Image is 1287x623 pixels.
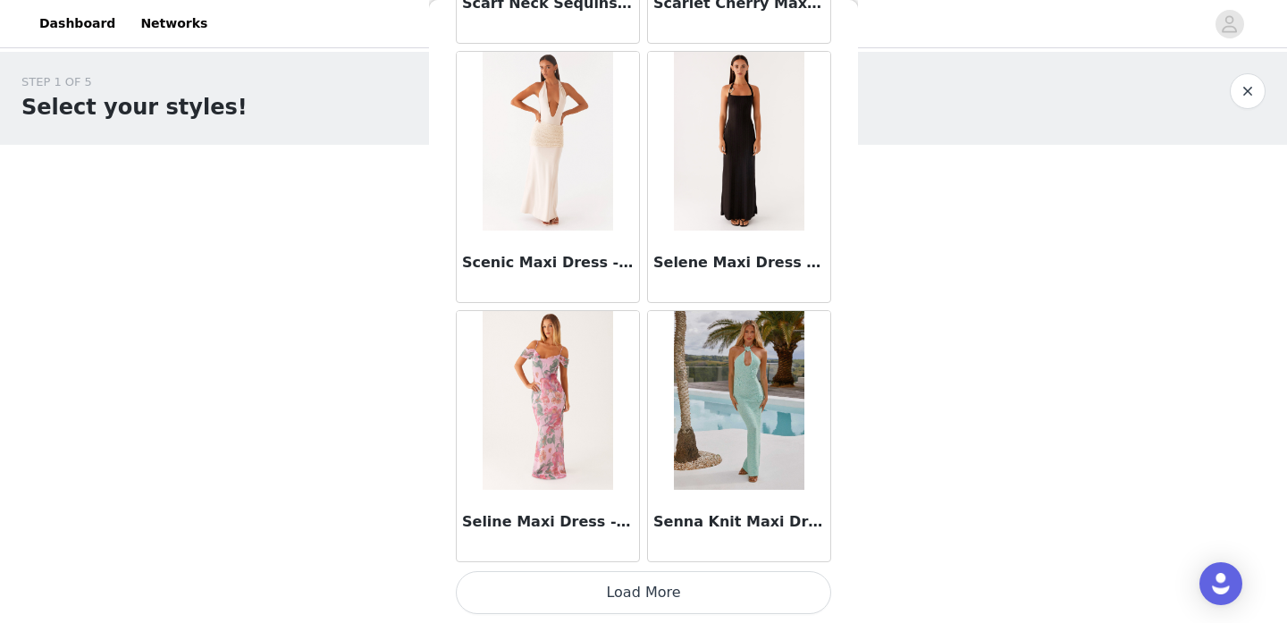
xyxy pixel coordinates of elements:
[483,52,612,231] img: Scenic Maxi Dress - Sand
[21,91,248,123] h1: Select your styles!
[483,311,612,490] img: Seline Maxi Dress - Pink Floral
[130,4,218,44] a: Networks
[674,52,803,231] img: Selene Maxi Dress - Black
[653,511,825,533] h3: Senna Knit Maxi Dress - Pastel Green
[1199,562,1242,605] div: Open Intercom Messenger
[462,511,634,533] h3: Seline Maxi Dress - Pink Floral
[674,311,803,490] img: Senna Knit Maxi Dress - Pastel Green
[456,571,831,614] button: Load More
[21,73,248,91] div: STEP 1 OF 5
[653,252,825,274] h3: Selene Maxi Dress - Black
[29,4,126,44] a: Dashboard
[462,252,634,274] h3: Scenic Maxi Dress - Sand
[1221,10,1238,38] div: avatar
